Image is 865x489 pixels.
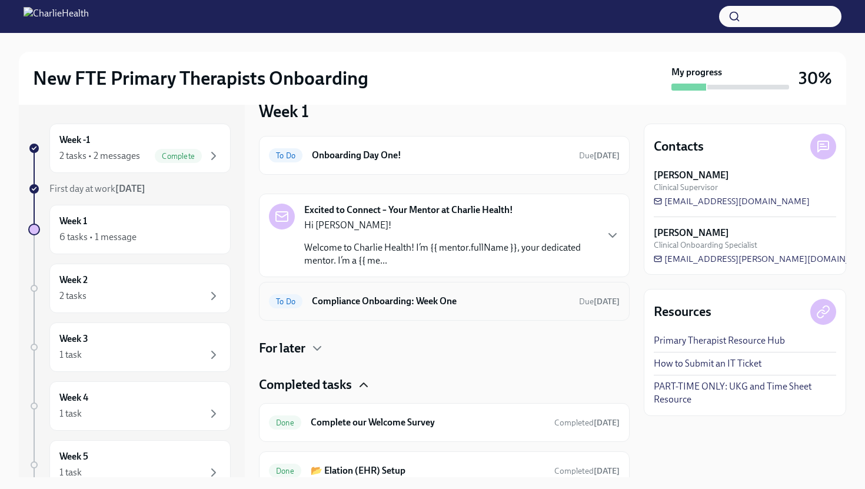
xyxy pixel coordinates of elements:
[59,215,87,228] h6: Week 1
[654,357,761,370] a: How to Submit an IT Ticket
[59,290,86,302] div: 2 tasks
[28,124,231,173] a: Week -12 tasks • 2 messagesComplete
[269,146,620,165] a: To DoOnboarding Day One!Due[DATE]
[312,295,570,308] h6: Compliance Onboarding: Week One
[259,340,630,357] div: For later
[554,465,620,477] span: September 16th, 2025 15:11
[311,464,545,477] h6: 📂 Elation (EHR) Setup
[28,322,231,372] a: Week 31 task
[654,169,729,182] strong: [PERSON_NAME]
[59,149,140,162] div: 2 tasks • 2 messages
[28,205,231,254] a: Week 16 tasks • 1 message
[155,152,202,161] span: Complete
[654,138,704,155] h4: Contacts
[59,466,82,479] div: 1 task
[579,150,620,161] span: September 17th, 2025 07:00
[269,292,620,311] a: To DoCompliance Onboarding: Week OneDue[DATE]
[654,195,810,207] a: [EMAIL_ADDRESS][DOMAIN_NAME]
[554,417,620,428] span: September 12th, 2025 13:33
[654,380,836,406] a: PART-TIME ONLY: UKG and Time Sheet Resource
[654,239,757,251] span: Clinical Onboarding Specialist
[579,297,620,307] span: Due
[654,334,785,347] a: Primary Therapist Resource Hub
[594,466,620,476] strong: [DATE]
[28,182,231,195] a: First day at work[DATE]
[654,227,729,239] strong: [PERSON_NAME]
[594,151,620,161] strong: [DATE]
[59,332,88,345] h6: Week 3
[259,376,630,394] div: Completed tasks
[115,183,145,194] strong: [DATE]
[579,151,620,161] span: Due
[59,134,90,147] h6: Week -1
[28,381,231,431] a: Week 41 task
[304,241,596,267] p: Welcome to Charlie Health! I’m {{ mentor.fullName }}, your dedicated mentor. I’m a {{ me...
[59,450,88,463] h6: Week 5
[304,204,513,217] strong: Excited to Connect – Your Mentor at Charlie Health!
[312,149,570,162] h6: Onboarding Day One!
[671,66,722,79] strong: My progress
[654,182,718,193] span: Clinical Supervisor
[269,467,301,475] span: Done
[59,231,137,244] div: 6 tasks • 1 message
[579,296,620,307] span: September 21st, 2025 07:00
[554,418,620,428] span: Completed
[28,264,231,313] a: Week 22 tasks
[33,66,368,90] h2: New FTE Primary Therapists Onboarding
[654,303,711,321] h4: Resources
[259,376,352,394] h4: Completed tasks
[59,407,82,420] div: 1 task
[304,219,596,232] p: Hi [PERSON_NAME]!
[269,413,620,432] a: DoneComplete our Welcome SurveyCompleted[DATE]
[799,68,832,89] h3: 30%
[594,297,620,307] strong: [DATE]
[269,461,620,480] a: Done📂 Elation (EHR) SetupCompleted[DATE]
[59,391,88,404] h6: Week 4
[311,416,545,429] h6: Complete our Welcome Survey
[259,101,309,122] h3: Week 1
[49,183,145,194] span: First day at work
[59,348,82,361] div: 1 task
[259,340,305,357] h4: For later
[554,466,620,476] span: Completed
[269,151,302,160] span: To Do
[594,418,620,428] strong: [DATE]
[269,297,302,306] span: To Do
[24,7,89,26] img: CharlieHealth
[59,274,88,287] h6: Week 2
[269,418,301,427] span: Done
